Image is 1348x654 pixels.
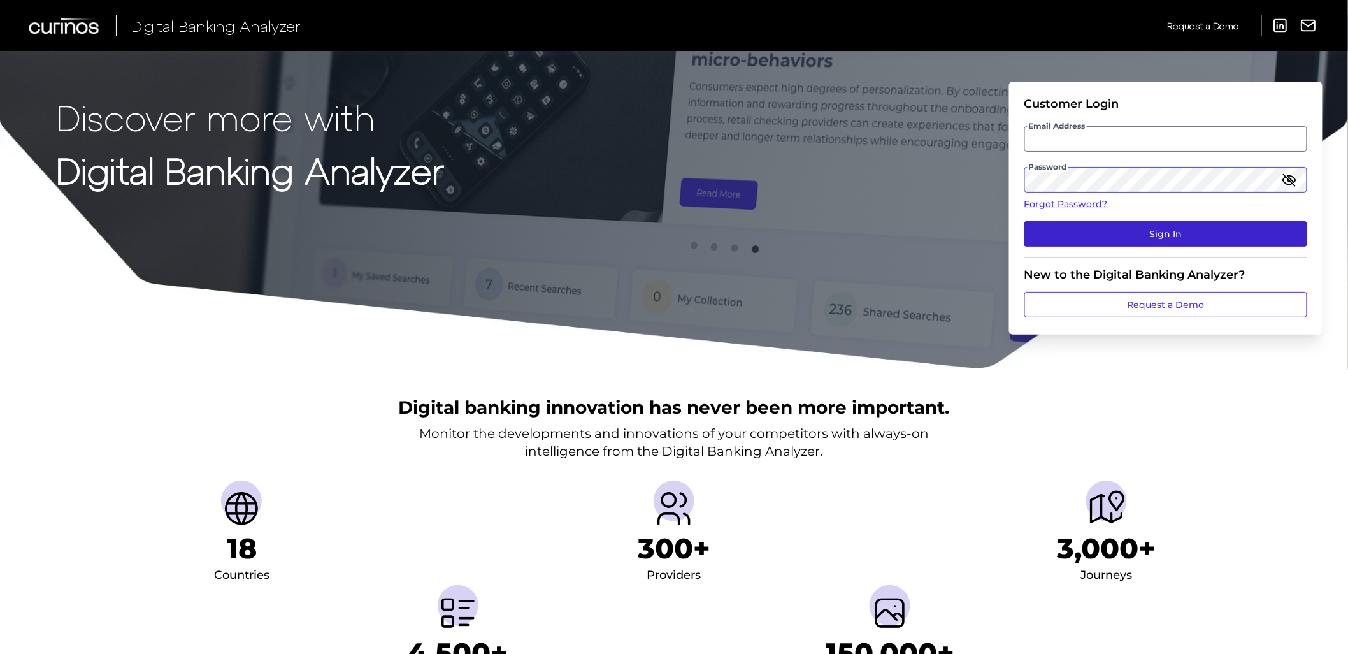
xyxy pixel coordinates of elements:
div: Customer Login [1024,97,1307,111]
button: Sign In [1024,221,1307,247]
h1: 18 [227,532,257,565]
p: Monitor the developments and innovations of your competitors with always-on intelligence from the... [419,425,929,460]
span: Digital Banking Analyzer [131,17,301,35]
img: Metrics [438,593,478,634]
span: Password [1028,162,1068,172]
span: Email Address [1028,121,1087,131]
div: Countries [214,565,269,586]
a: Request a Demo [1024,292,1307,317]
h2: Digital banking innovation has never been more important. [399,395,950,419]
img: Countries [221,488,262,529]
a: Request a Demo [1168,15,1239,36]
p: Discover more with [56,97,444,137]
strong: Digital Banking Analyzer [56,149,444,191]
img: Providers [654,488,694,529]
img: Curinos [29,18,101,34]
h1: 3,000+ [1057,532,1156,565]
span: Request a Demo [1168,20,1239,31]
a: Forgot Password? [1024,198,1307,211]
img: Journeys [1086,488,1127,529]
div: New to the Digital Banking Analyzer? [1024,268,1307,282]
h1: 300+ [638,532,710,565]
div: Providers [647,565,701,586]
div: Journeys [1080,565,1132,586]
img: Screenshots [870,593,910,634]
